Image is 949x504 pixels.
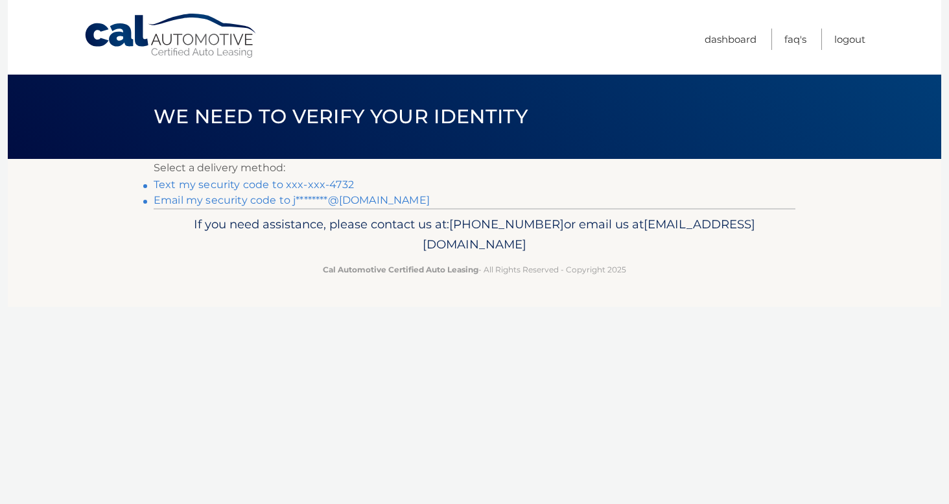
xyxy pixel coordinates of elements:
[154,104,528,128] span: We need to verify your identity
[162,214,787,256] p: If you need assistance, please contact us at: or email us at
[154,178,354,191] a: Text my security code to xxx-xxx-4732
[323,265,478,274] strong: Cal Automotive Certified Auto Leasing
[162,263,787,276] p: - All Rights Reserved - Copyright 2025
[84,13,259,59] a: Cal Automotive
[154,159,795,177] p: Select a delivery method:
[449,217,564,232] span: [PHONE_NUMBER]
[834,29,865,50] a: Logout
[784,29,806,50] a: FAQ's
[154,194,430,206] a: Email my security code to j********@[DOMAIN_NAME]
[705,29,756,50] a: Dashboard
